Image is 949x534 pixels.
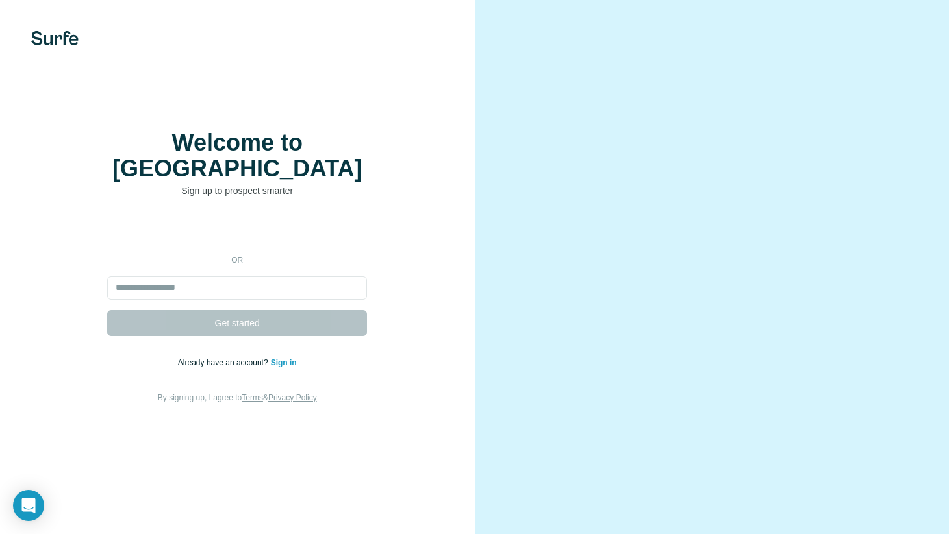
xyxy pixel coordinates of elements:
div: Open Intercom Messenger [13,490,44,521]
span: By signing up, I agree to & [158,393,317,402]
iframe: Bouton "Se connecter avec Google" [101,217,373,245]
p: or [216,254,258,266]
a: Terms [242,393,263,402]
p: Sign up to prospect smarter [107,184,367,197]
h1: Welcome to [GEOGRAPHIC_DATA] [107,130,367,182]
a: Sign in [271,358,297,367]
span: Already have an account? [178,358,271,367]
img: Surfe's logo [31,31,79,45]
a: Privacy Policy [268,393,317,402]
